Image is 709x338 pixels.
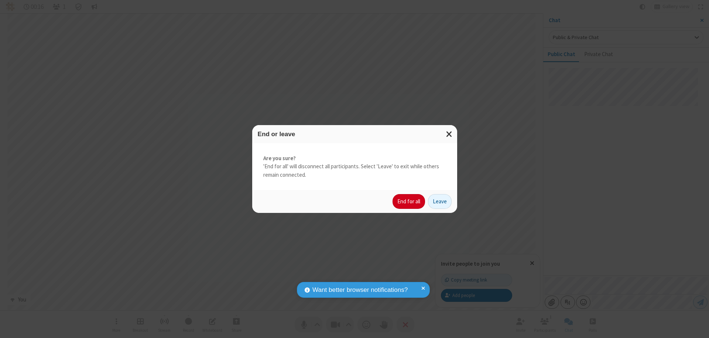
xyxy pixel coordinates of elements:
button: Leave [428,194,452,209]
h3: End or leave [258,131,452,138]
button: End for all [393,194,425,209]
strong: Are you sure? [263,154,446,163]
button: Close modal [442,125,457,143]
div: 'End for all' will disconnect all participants. Select 'Leave' to exit while others remain connec... [252,143,457,190]
span: Want better browser notifications? [312,285,408,295]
